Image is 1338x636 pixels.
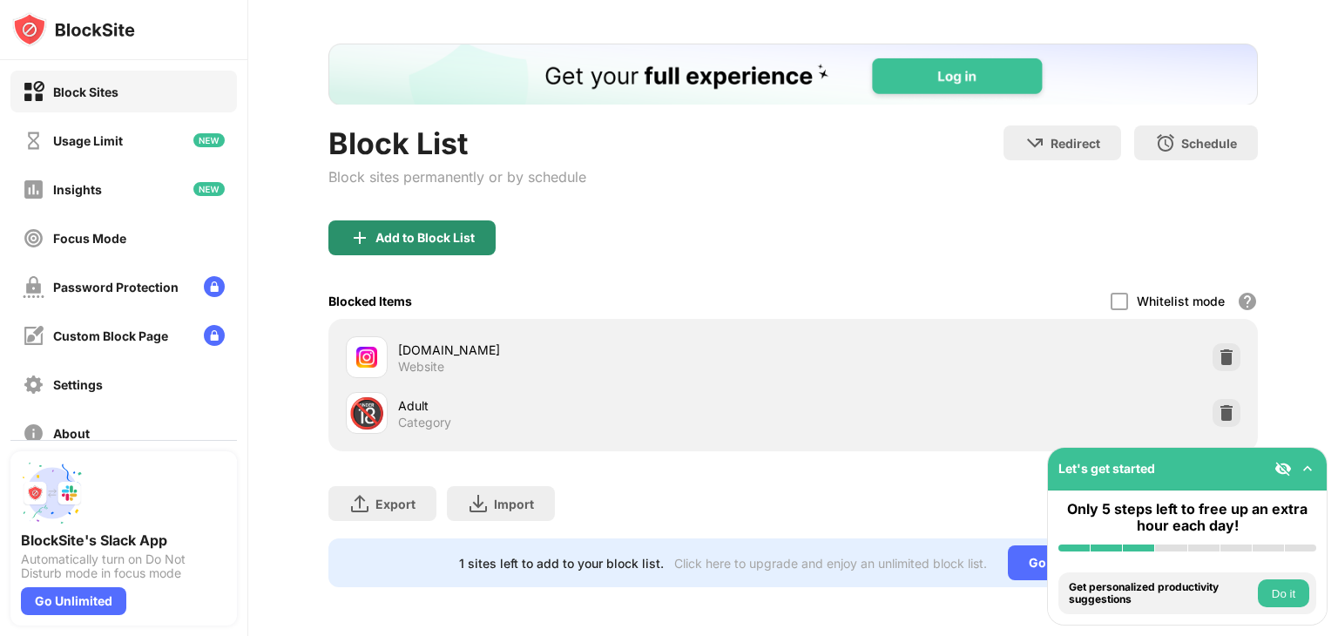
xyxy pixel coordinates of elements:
img: favicons [356,347,377,368]
div: Custom Block Page [53,328,168,343]
img: lock-menu.svg [204,325,225,346]
div: Schedule [1181,136,1237,151]
div: Focus Mode [53,231,126,246]
img: about-off.svg [23,423,44,444]
img: password-protection-off.svg [23,276,44,298]
img: customize-block-page-off.svg [23,325,44,347]
div: Whitelist mode [1137,294,1225,308]
div: Settings [53,377,103,392]
div: Export [375,497,416,511]
div: [DOMAIN_NAME] [398,341,793,359]
div: 🔞 [348,396,385,431]
img: lock-menu.svg [204,276,225,297]
div: Import [494,497,534,511]
div: Website [398,359,444,375]
div: About [53,426,90,441]
div: BlockSite's Slack App [21,531,226,549]
div: Category [398,415,451,430]
img: push-slack.svg [21,462,84,524]
div: Add to Block List [375,231,475,245]
img: eye-not-visible.svg [1274,460,1292,477]
img: insights-off.svg [23,179,44,200]
div: Password Protection [53,280,179,294]
div: Automatically turn on Do Not Disturb mode in focus mode [21,552,226,580]
div: Block Sites [53,85,118,99]
img: omni-setup-toggle.svg [1299,460,1316,477]
img: focus-off.svg [23,227,44,249]
img: settings-off.svg [23,374,44,396]
div: Insights [53,182,102,197]
div: Go Unlimited [1008,545,1127,580]
div: Adult [398,396,793,415]
div: Block sites permanently or by schedule [328,168,586,186]
div: Only 5 steps left to free up an extra hour each day! [1058,501,1316,534]
img: logo-blocksite.svg [12,12,135,47]
img: time-usage-off.svg [23,130,44,152]
div: Redirect [1051,136,1100,151]
div: Click here to upgrade and enjoy an unlimited block list. [674,556,987,571]
div: Block List [328,125,586,161]
div: 1 sites left to add to your block list. [459,556,664,571]
img: block-on.svg [23,81,44,103]
div: Go Unlimited [21,587,126,615]
button: Do it [1258,579,1309,607]
img: new-icon.svg [193,182,225,196]
iframe: Banner [328,44,1258,105]
div: Get personalized productivity suggestions [1069,581,1254,606]
div: Usage Limit [53,133,123,148]
div: Blocked Items [328,294,412,308]
img: new-icon.svg [193,133,225,147]
div: Let's get started [1058,461,1155,476]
